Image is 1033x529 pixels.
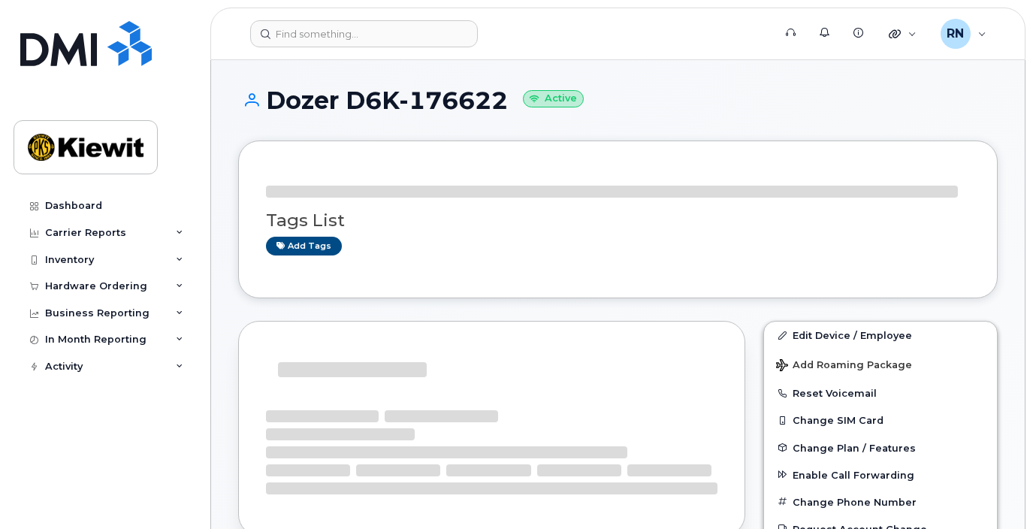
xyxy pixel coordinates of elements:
small: Active [523,90,584,107]
h1: Dozer D6K-176622 [238,87,998,113]
span: Enable Call Forwarding [793,469,914,480]
span: Change Plan / Features [793,442,916,453]
button: Enable Call Forwarding [764,461,997,488]
a: Add tags [266,237,342,255]
button: Change SIM Card [764,407,997,434]
button: Change Phone Number [764,488,997,515]
button: Change Plan / Features [764,434,997,461]
button: Add Roaming Package [764,349,997,379]
a: Edit Device / Employee [764,322,997,349]
span: Add Roaming Package [776,359,912,373]
button: Reset Voicemail [764,379,997,407]
h3: Tags List [266,211,970,230]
